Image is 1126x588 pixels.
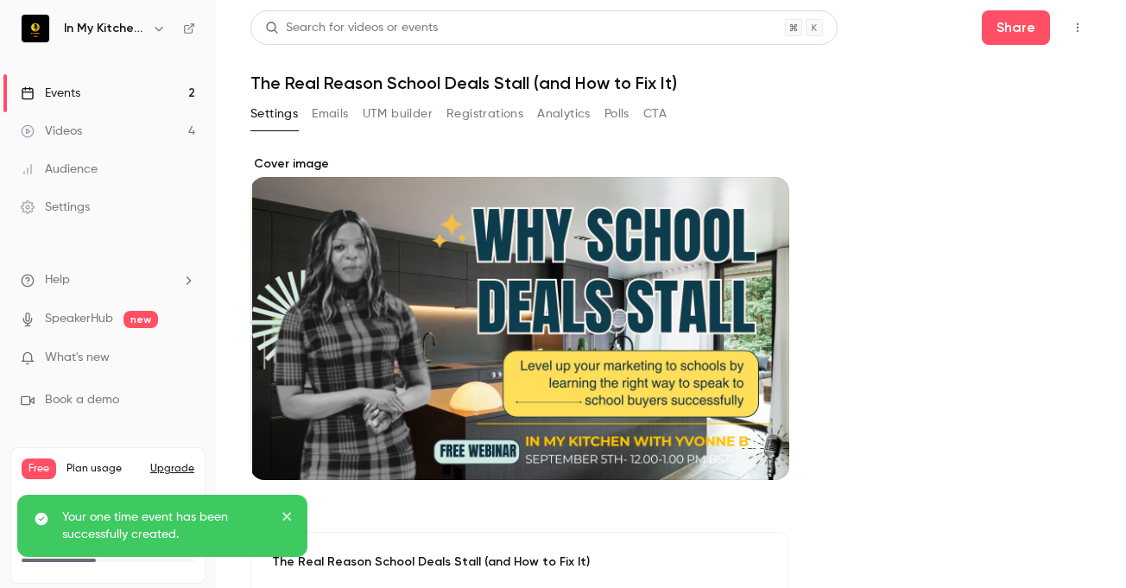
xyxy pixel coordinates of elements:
span: Book a demo [45,391,119,409]
div: Settings [21,199,90,216]
button: Analytics [537,100,591,128]
div: Search for videos or events [265,19,438,37]
span: Help [45,271,70,289]
button: Upgrade [150,462,194,476]
button: UTM builder [363,100,433,128]
p: Your one time event has been successfully created. [62,509,269,543]
button: CTA [643,100,667,128]
button: Settings [250,100,298,128]
li: help-dropdown-opener [21,271,195,289]
p: The Real Reason School Deals Stall (and How to Fix It) [272,553,768,571]
div: Videos [21,123,82,140]
img: In My Kitchen With Yvonne [22,15,49,42]
label: About [250,508,789,525]
a: SpeakerHub [45,310,113,328]
iframe: Noticeable Trigger [174,351,195,366]
span: Free [22,458,56,479]
button: close [281,509,294,529]
span: new [123,311,158,328]
h1: The Real Reason School Deals Stall (and How to Fix It) [250,73,1091,93]
label: Cover image [250,155,789,173]
button: Emails [312,100,348,128]
div: Audience [21,161,98,178]
span: What's new [45,349,110,367]
section: Cover image [250,155,789,480]
button: Registrations [446,100,523,128]
button: Share [982,10,1050,45]
button: Polls [604,100,629,128]
div: Events [21,85,80,102]
h6: In My Kitchen With [PERSON_NAME] [64,20,145,37]
span: Plan usage [66,462,140,476]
